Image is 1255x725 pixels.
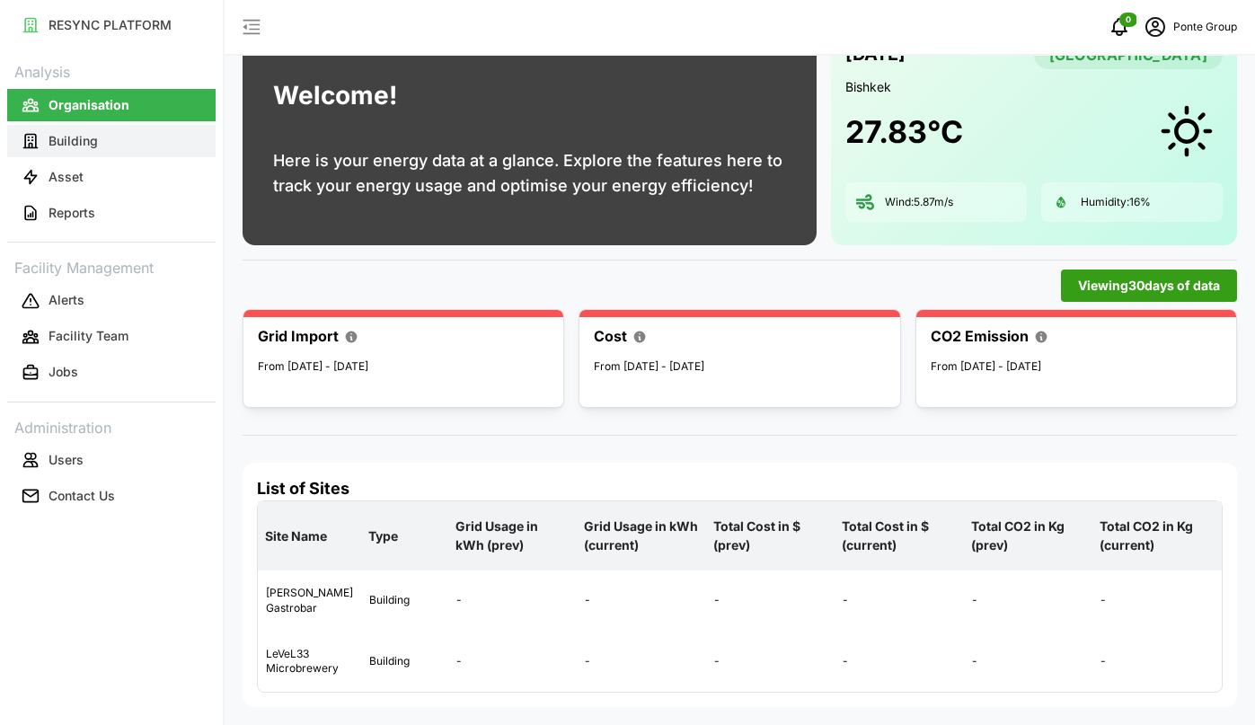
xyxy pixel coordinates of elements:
[1173,19,1237,36] p: Ponte Group
[838,503,960,569] p: Total Cost in $ (current)
[7,357,216,389] button: Jobs
[7,285,216,317] button: Alerts
[885,195,953,210] p: Wind: 5.87 m/s
[273,76,397,115] h1: Welcome!
[49,291,84,309] p: Alerts
[1096,503,1218,569] p: Total CO2 in Kg (current)
[835,579,963,623] div: -
[365,513,445,560] p: Type
[1126,13,1131,26] span: 0
[7,253,216,279] p: Facility Management
[1081,195,1151,210] p: Humidity: 16 %
[259,571,360,631] div: [PERSON_NAME] Gastrobar
[7,197,216,229] button: Reports
[258,358,549,376] p: From [DATE] - [DATE]
[707,640,834,684] div: -
[594,358,885,376] p: From [DATE] - [DATE]
[7,123,216,159] a: Building
[7,321,216,353] button: Facility Team
[965,579,1091,623] div: -
[7,159,216,195] a: Asset
[578,579,705,623] div: -
[49,451,84,469] p: Users
[7,7,216,43] a: RESYNC PLATFORM
[362,579,447,623] div: Building
[7,355,216,391] a: Jobs
[257,477,1223,500] h4: List of Sites
[7,319,216,355] a: Facility Team
[578,640,705,684] div: -
[49,363,78,381] p: Jobs
[452,503,573,569] p: Grid Usage in kWh (prev)
[710,503,831,569] p: Total Cost in $ (prev)
[7,87,216,123] a: Organisation
[449,579,576,623] div: -
[1137,9,1173,45] button: schedule
[707,579,834,623] div: -
[1101,9,1137,45] button: notifications
[965,640,1091,684] div: -
[1093,640,1221,684] div: -
[7,161,216,193] button: Asset
[7,57,216,84] p: Analysis
[259,632,360,692] div: LeVeL33 Microbrewery
[7,478,216,514] a: Contact Us
[49,327,128,345] p: Facility Team
[1093,579,1221,623] div: -
[258,325,339,348] p: Grid Import
[931,358,1222,376] p: From [DATE] - [DATE]
[7,413,216,439] p: Administration
[968,503,1089,569] p: Total CO2 in Kg (prev)
[1061,270,1237,302] button: Viewing30days of data
[7,125,216,157] button: Building
[273,148,786,199] p: Here is your energy data at a glance. Explore the features here to track your energy usage and op...
[7,195,216,231] a: Reports
[261,513,358,560] p: Site Name
[7,89,216,121] button: Organisation
[449,640,576,684] div: -
[49,96,129,114] p: Organisation
[835,640,963,684] div: -
[7,283,216,319] a: Alerts
[580,503,703,569] p: Grid Usage in kWh (current)
[594,325,627,348] p: Cost
[7,444,216,476] button: Users
[49,16,172,34] p: RESYNC PLATFORM
[362,640,447,684] div: Building
[49,168,84,186] p: Asset
[1078,270,1220,301] span: Viewing 30 days of data
[49,132,98,150] p: Building
[49,204,95,222] p: Reports
[845,78,1223,96] p: Bishkek
[7,480,216,512] button: Contact Us
[931,325,1029,348] p: CO2 Emission
[49,487,115,505] p: Contact Us
[7,442,216,478] a: Users
[845,112,963,152] h1: 27.83 °C
[7,9,216,41] button: RESYNC PLATFORM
